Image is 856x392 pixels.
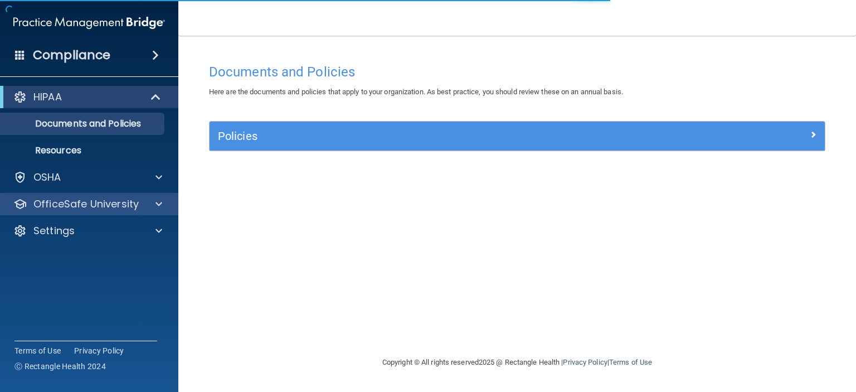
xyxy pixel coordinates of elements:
[14,361,106,372] span: Ⓒ Rectangle Health 2024
[218,130,663,142] h5: Policies
[33,224,75,238] p: Settings
[33,197,139,211] p: OfficeSafe University
[33,90,62,104] p: HIPAA
[7,118,159,129] p: Documents and Policies
[13,12,165,34] img: PMB logo
[609,358,652,366] a: Terms of Use
[209,65,825,79] h4: Documents and Policies
[209,88,623,96] span: Here are the documents and policies that apply to your organization. As best practice, you should...
[13,90,162,104] a: HIPAA
[13,171,162,184] a: OSHA
[664,334,843,378] iframe: Drift Widget Chat Controller
[314,345,721,380] div: Copyright © All rights reserved 2025 @ Rectangle Health | |
[33,47,110,63] h4: Compliance
[563,358,607,366] a: Privacy Policy
[14,345,61,356] a: Terms of Use
[7,145,159,156] p: Resources
[33,171,61,184] p: OSHA
[13,224,162,238] a: Settings
[74,345,124,356] a: Privacy Policy
[13,197,162,211] a: OfficeSafe University
[218,127,816,145] a: Policies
